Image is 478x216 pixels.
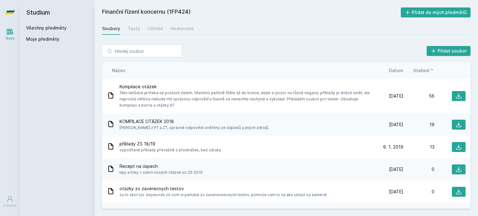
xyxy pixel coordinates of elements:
span: vypočítané příklady převážně z přednášek, bez záruky [119,147,221,153]
span: zápisky z přednášek [119,208,189,214]
span: Recept na úspech [119,163,203,169]
span: [DATE] [389,166,403,172]
div: Hodnocení [171,25,194,32]
span: 9. 1. 2019 [383,144,403,150]
span: Kompilace otázek [119,84,370,90]
h2: Finanční řízení koncernu (1FP424) [102,7,401,17]
div: Učitelé [148,25,163,32]
input: Hledej soubor [102,45,182,57]
span: otazky zo zaverecnych testov [119,186,327,192]
span: Této lahůdce je třeba se postavit čelem. Všechno pečlivě čtěte až do konce, dejte si pozor na růz... [119,90,370,108]
a: Hodnocení [171,22,194,35]
button: Název [112,67,125,74]
span: Stažení [413,67,429,74]
div: 56 [403,93,434,99]
div: 19 [403,122,434,128]
div: Uživatel [3,203,16,208]
a: Study [1,25,19,44]
button: Stažení [413,67,434,74]
span: Moje předměty [26,36,59,42]
button: Přidat do mých předmětů [401,7,471,17]
div: Soubory [102,25,120,32]
a: Učitelé [148,22,163,35]
a: Soubory [102,22,120,35]
span: tipy a triky + súhrn nových otázok zo ZS 2019 [119,169,203,176]
div: 13 [403,144,434,150]
span: [PERSON_NAME] z PT a ZT, správné odpovědi ověřeny ze zápisků a jiných zdrojů. [119,125,269,131]
div: Testy [128,25,140,32]
span: [DATE] [389,189,403,195]
div: 0 [403,166,434,172]
a: Všechny předměty [26,25,67,30]
span: příklady ZS 18/19 [119,141,221,147]
button: Datum [389,67,403,74]
div: 0 [403,189,434,195]
span: su to skor tzv. keywords co som si pamatal zo zaverecnecnych testov, pomoze vam to na aku oblast ... [119,192,327,198]
span: [DATE] [389,93,403,99]
div: Study [6,36,15,41]
a: Testy [128,22,140,35]
span: [DATE] [389,122,403,128]
a: Uživatel [1,192,19,211]
button: Přidat soubor [427,46,471,56]
span: KOMPILACE OTÁZEK 2018 [119,118,269,125]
